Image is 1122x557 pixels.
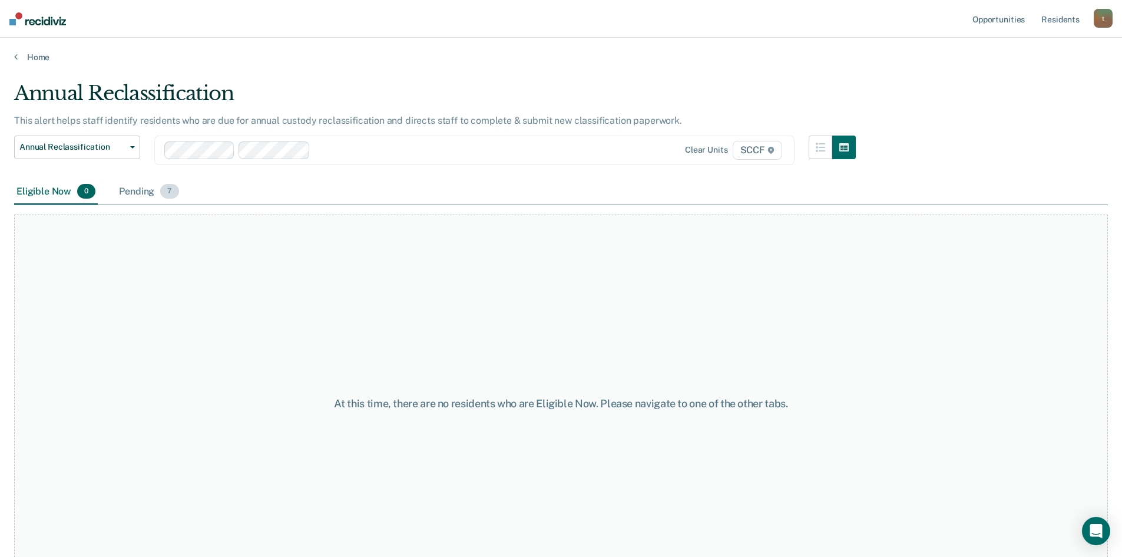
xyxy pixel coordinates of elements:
[1094,9,1113,28] button: t
[1082,517,1110,545] div: Open Intercom Messenger
[117,179,181,205] div: Pending7
[77,184,95,199] span: 0
[19,142,125,152] span: Annual Reclassification
[14,136,140,159] button: Annual Reclassification
[9,12,66,25] img: Recidiviz
[14,52,1108,62] a: Home
[14,115,682,126] p: This alert helps staff identify residents who are due for annual custody reclassification and dir...
[685,145,728,155] div: Clear units
[14,179,98,205] div: Eligible Now0
[14,81,856,115] div: Annual Reclassification
[288,397,835,410] div: At this time, there are no residents who are Eligible Now. Please navigate to one of the other tabs.
[733,141,782,160] span: SCCF
[160,184,178,199] span: 7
